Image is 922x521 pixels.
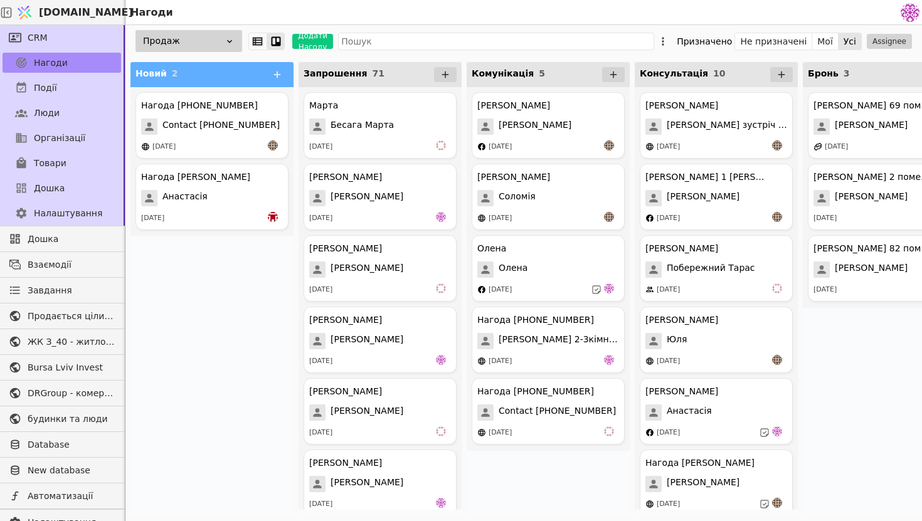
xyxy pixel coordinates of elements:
span: [PERSON_NAME] [331,190,403,206]
img: affiliate-program.svg [813,142,822,151]
span: [PERSON_NAME] [667,476,739,492]
a: Товари [3,153,121,173]
span: DRGroup - комерційна нерухоомість [28,387,115,400]
div: [PERSON_NAME] 1 [PERSON_NAME][PERSON_NAME][DATE]an [640,164,793,230]
div: Марта [309,99,338,112]
span: 5 [539,68,545,78]
div: [DATE] [657,213,680,224]
div: Нагода [PHONE_NUMBER][PERSON_NAME] 2-3кімнатні[DATE]de [472,307,625,373]
div: [DATE] [657,356,680,367]
div: [DATE] [309,356,332,367]
a: Нагоди [3,53,121,73]
span: [PERSON_NAME] [331,476,403,492]
span: Налаштування [34,207,102,220]
div: [DATE] [309,285,332,295]
span: [PERSON_NAME] 2-3кімнатні [499,333,619,349]
a: Database [3,434,121,455]
div: [DATE] [152,142,176,152]
div: [PERSON_NAME] [309,242,382,255]
div: Олена [477,242,506,255]
img: online-store.svg [141,142,150,151]
div: [PERSON_NAME][PERSON_NAME][DATE]de [304,450,457,516]
div: [DATE] [309,142,332,152]
span: ЖК З_40 - житлова та комерційна нерухомість класу Преміум [28,335,115,349]
span: Дошка [34,182,65,195]
div: [PERSON_NAME] [645,242,718,255]
span: CRM [28,31,48,45]
span: Запрошення [304,68,367,78]
div: [DATE] [813,213,837,224]
span: [PERSON_NAME] [835,118,908,135]
img: online-store.svg [477,357,486,366]
img: vi [436,426,446,436]
span: Contact [PHONE_NUMBER] [499,404,616,421]
a: Дошка [3,229,121,249]
div: [PERSON_NAME]Побережний Тарас[DATE]vi [640,235,793,302]
span: Олена [499,261,527,278]
span: Події [34,82,57,95]
div: Нагода [PHONE_NUMBER] [477,385,594,398]
a: Взаємодії [3,255,121,275]
a: Налаштування [3,203,121,223]
span: [PERSON_NAME] [499,118,571,135]
span: Товари [34,157,66,170]
span: 3 [844,68,850,78]
img: an [604,140,614,150]
a: Організації [3,128,121,148]
img: vi [604,426,614,436]
span: 10 [713,68,725,78]
div: [DATE] [657,428,680,438]
img: de [604,283,614,293]
span: Юля [667,333,687,349]
span: Люди [34,107,60,120]
button: Не призначені [735,33,812,50]
div: [DATE] [657,285,680,295]
img: de [436,498,446,508]
a: Завдання [3,280,121,300]
button: Усі [839,33,861,50]
button: Додати Нагоду [292,34,333,49]
span: Організації [34,132,85,145]
div: [DATE] [813,285,837,295]
img: bo [268,212,278,222]
div: [PERSON_NAME][PERSON_NAME][DATE]de [304,164,457,230]
div: [PERSON_NAME][PERSON_NAME] зустріч 13.08[DATE]an [640,92,793,159]
span: 2 [172,68,178,78]
span: Комунікація [472,68,534,78]
div: Нагода [PHONE_NUMBER]Contact [PHONE_NUMBER][DATE]vi [472,378,625,445]
a: New database [3,460,121,480]
div: ОленаОлена[DATE]de [472,235,625,302]
a: Дошка [3,178,121,198]
div: [DATE] [309,428,332,438]
button: Assignee [867,34,912,49]
div: [DATE] [489,356,512,367]
div: Продаж [135,30,242,52]
a: будинки та люди [3,409,121,429]
span: Нагоди [34,56,68,70]
div: [PERSON_NAME]Соломія[DATE]an [472,164,625,230]
img: de [436,355,446,365]
a: Події [3,78,121,98]
span: [PERSON_NAME] зустріч 13.08 [667,118,787,135]
div: [PERSON_NAME] [477,99,550,112]
span: будинки та люди [28,413,115,426]
a: Автоматизації [3,486,121,506]
span: Дошка [28,233,115,246]
span: Бронь [808,68,839,78]
span: Соломія [499,190,536,206]
h2: Нагоди [125,5,173,20]
img: an [772,498,782,508]
div: [DATE] [489,428,512,438]
div: Нагода [PERSON_NAME][PERSON_NAME][DATE]an [640,450,793,516]
img: an [772,355,782,365]
span: Консультація [640,68,708,78]
div: Нагода [PERSON_NAME]Анастасія[DATE]bo [135,164,289,230]
span: Анастасія [667,404,712,421]
div: [PERSON_NAME][PERSON_NAME][DATE]vi [304,235,457,302]
img: an [772,140,782,150]
span: [PERSON_NAME] [331,333,403,349]
a: Люди [3,103,121,123]
button: Мої [812,33,839,50]
div: [PERSON_NAME]Юля[DATE]an [640,307,793,373]
img: an [268,140,278,150]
